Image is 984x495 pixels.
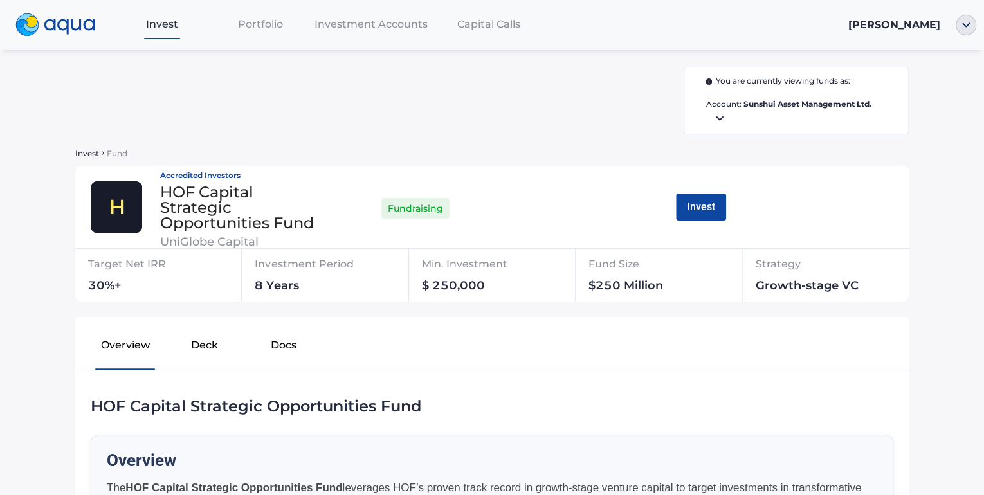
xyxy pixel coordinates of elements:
div: Accredited Investors [160,172,325,179]
span: Capital Calls [457,18,520,30]
b: Sunshui Asset Management Ltd. [743,99,871,109]
button: Overview [86,327,165,368]
a: Invest [113,11,212,37]
div: 30%+ [88,280,220,296]
div: $ 250,000 [422,280,585,296]
img: sidearrow [102,151,104,155]
a: Fund [104,147,127,159]
span: Fund [107,148,127,158]
div: Strategy [756,254,919,280]
a: logo [8,10,113,40]
div: Growth-stage VC [756,280,919,296]
div: HOF Capital Strategic Opportunities Fund [91,396,893,417]
div: Fundraising [381,195,450,222]
img: logo [15,14,95,37]
strong: HOF Capital Strategic Opportunities Fund [125,482,342,494]
div: HOF Capital Strategic Opportunities Fund [160,184,325,231]
div: Min. Investment [422,254,585,280]
div: $250 Million [588,280,734,296]
div: 8 Years [255,280,417,296]
a: Investment Accounts [309,11,433,37]
h2: Overview [107,451,877,471]
img: ellipse [956,15,976,35]
button: Docs [244,327,323,368]
img: thamesville [91,181,142,233]
span: Portfolio [238,18,283,30]
div: Investment Period [255,254,417,280]
span: Investment Accounts [314,18,428,30]
span: Invest [75,148,99,158]
button: Deck [165,327,244,368]
span: Account: [700,98,892,126]
div: Fund Size [588,254,734,280]
span: You are currently viewing funds as: [706,75,850,87]
button: Invest [676,194,726,221]
span: Invest [146,18,178,30]
div: UniGlobe Capital [160,236,325,248]
span: [PERSON_NAME] [848,19,940,31]
div: Target Net IRR [88,254,220,280]
a: Capital Calls [433,11,545,37]
img: i.svg [706,78,715,85]
a: Portfolio [211,11,309,37]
